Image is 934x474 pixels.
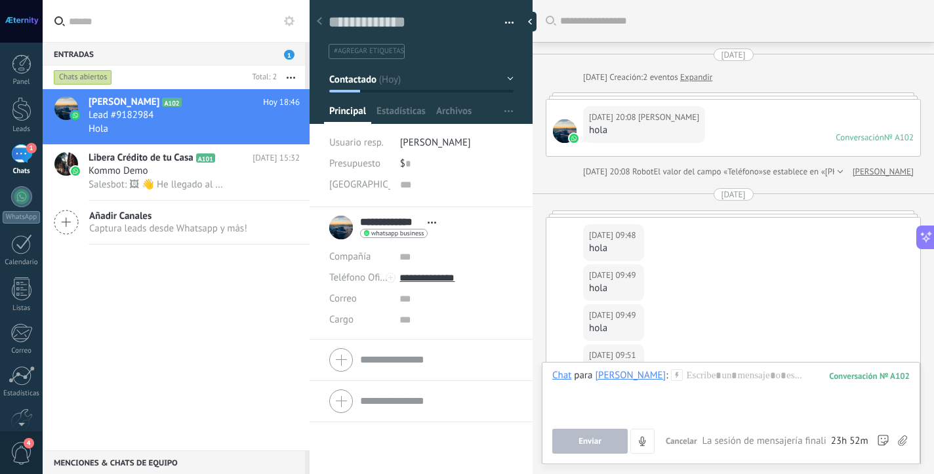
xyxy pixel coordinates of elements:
[329,315,354,325] span: Cargo
[836,132,884,143] div: Conversación
[3,347,41,355] div: Correo
[3,211,40,224] div: WhatsApp
[162,98,181,107] span: A102
[589,124,699,137] div: hola
[329,288,357,309] button: Correo
[569,134,579,143] img: waba.svg
[329,153,390,174] div: Presupuesto
[574,369,592,382] span: para
[89,222,247,235] span: Captura leads desde Whatsapp y más!
[89,210,247,222] span: Añadir Canales
[89,151,193,165] span: Libera Crédito de tu Casa
[436,105,472,124] span: Archivos
[54,69,112,85] div: Chats abiertos
[589,111,638,124] div: [DATE] 20:08
[589,229,638,242] div: [DATE] 09:48
[400,153,514,174] div: $
[589,242,638,255] div: hola
[583,165,632,178] div: [DATE] 20:08
[702,435,868,448] div: La sesión de mensajería finaliza en
[721,49,746,61] div: [DATE]
[26,143,37,153] span: 1
[702,435,828,448] span: La sesión de mensajería finaliza en:
[523,12,537,31] div: Ocultar
[666,369,668,382] span: :
[589,322,638,335] div: hola
[329,292,357,305] span: Correo
[329,271,397,284] span: Teléfono Oficina
[884,132,914,143] div: № A102
[638,111,699,124] span: Emiliano Rios
[329,267,390,288] button: Teléfono Oficina
[71,111,80,120] img: icon
[329,136,384,149] span: Usuario resp.
[3,125,41,134] div: Leads
[595,369,666,381] div: Emiliano Rios
[253,151,300,165] span: [DATE] 15:32
[71,167,80,176] img: icon
[579,437,601,446] span: Enviar
[329,180,428,189] span: [GEOGRAPHIC_DATA] IA
[3,304,41,313] div: Listas
[653,165,763,178] span: El valor del campo «Teléfono»
[334,47,404,56] span: #agregar etiquetas
[263,96,300,109] span: Hoy 18:46
[329,157,380,170] span: Presupuesto
[89,123,108,135] span: Hola
[43,89,310,144] a: avataricon[PERSON_NAME]A102Hoy 18:46Lead #9182984Hola
[89,96,159,109] span: [PERSON_NAME]
[24,438,34,448] span: 4
[589,282,638,295] div: hola
[329,174,390,195] div: Respuetsa IA
[89,109,153,122] span: Lead #9182984
[589,349,638,362] div: [DATE] 09:51
[721,188,746,201] div: [DATE]
[3,167,41,176] div: Chats
[284,50,294,60] span: 1
[643,71,678,84] span: 2 eventos
[853,165,914,178] a: [PERSON_NAME]
[552,429,628,454] button: Enviar
[329,309,390,330] div: Cargo
[583,71,609,84] div: [DATE]
[589,309,638,322] div: [DATE] 09:49
[3,78,41,87] div: Panel
[829,370,910,382] div: 102
[763,165,897,178] span: se establece en «[PHONE_NUMBER]»
[632,166,653,177] span: Robot
[400,136,471,149] span: [PERSON_NAME]
[43,42,305,66] div: Entradas
[329,132,390,153] div: Usuario resp.
[89,165,148,178] span: Kommo Demo
[680,71,712,84] a: Expandir
[329,246,390,267] div: Compañía
[553,119,577,143] span: Emiliano Rios
[660,429,702,454] button: Cancelar
[247,71,277,84] div: Total: 2
[43,450,305,474] div: Menciones & Chats de equipo
[3,389,41,398] div: Estadísticas
[329,105,366,124] span: Principal
[43,145,310,200] a: avatariconLibera Crédito de tu CasaA101[DATE] 15:32Kommo DemoSalesbot: 🖼 👋 He llegado al final de...
[376,105,426,124] span: Estadísticas
[277,66,305,89] button: Más
[589,269,638,282] div: [DATE] 09:49
[666,435,697,446] span: Cancelar
[3,258,41,267] div: Calendario
[89,178,228,191] span: Salesbot: 🖼 👋 He llegado al final de mi flujo, pero puedes seguir chateando en esta conversación ...
[831,435,868,448] span: 23h 52m
[583,71,712,84] div: Creación:
[196,153,215,163] span: A101
[371,230,424,237] span: whatsapp business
